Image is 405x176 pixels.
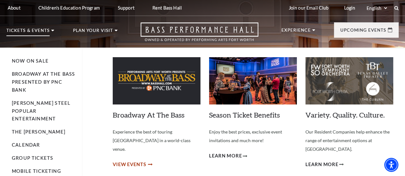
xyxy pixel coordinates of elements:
a: Calendar [12,142,40,148]
a: Open this option [117,22,281,48]
span: Learn More [305,161,338,169]
a: Broadway At The Bass [113,111,184,119]
a: Group Tickets [12,155,53,161]
img: Variety. Quality. Culture. [305,57,393,104]
a: Now On Sale [12,58,49,64]
p: Enjoy the best prices, exclusive event invitations and much more! [209,128,297,145]
a: Variety. Quality. Culture. [305,111,385,119]
a: View Events [113,161,151,169]
p: Experience [281,28,311,36]
p: Rent Bass Hall [152,5,182,11]
p: Experience the best of touring [GEOGRAPHIC_DATA] in a world-class venue. [113,128,200,153]
a: Broadway At The Bass presented by PNC Bank [12,71,75,93]
div: Accessibility Menu [384,158,398,172]
img: Season Ticket Benefits [209,57,297,104]
select: Select: [365,5,388,11]
a: The [PERSON_NAME] [12,129,65,134]
a: [PERSON_NAME] Steel Popular Entertainment [12,100,70,122]
a: Learn More Variety. Quality. Culture. [305,161,344,169]
p: Tickets & Events [6,28,50,36]
p: Children's Education Program [38,5,100,11]
p: Upcoming Events [340,28,386,36]
a: Season Ticket Benefits [209,111,280,119]
span: View Events [113,161,146,169]
p: About [8,5,20,11]
p: Our Resident Companies help enhance the range of entertainment options at [GEOGRAPHIC_DATA]. [305,128,393,153]
p: Support [118,5,134,11]
p: Plan Your Visit [73,28,113,36]
img: Broadway At The Bass [113,57,200,104]
a: Mobile Ticketing [12,168,61,174]
span: Learn More [209,152,242,160]
a: Learn More Season Ticket Benefits [209,152,247,160]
